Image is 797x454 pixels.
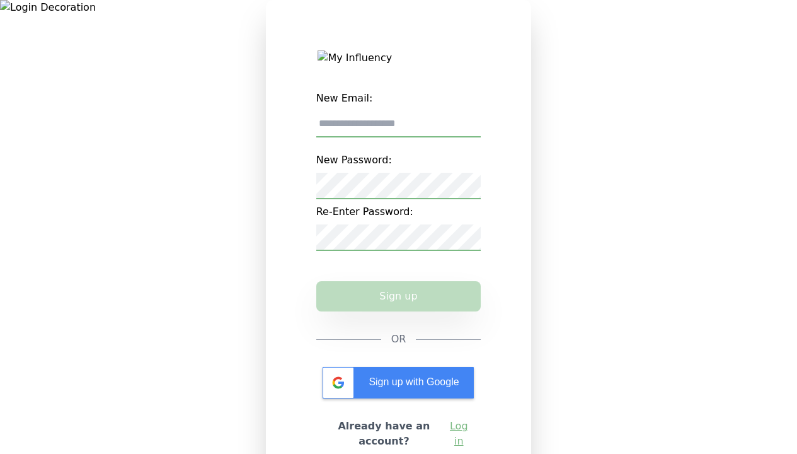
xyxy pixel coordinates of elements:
[391,332,406,347] span: OR
[326,419,442,449] h2: Already have an account?
[447,419,471,449] a: Log in
[318,50,479,66] img: My Influency
[316,199,481,224] label: Re-Enter Password:
[369,376,459,387] span: Sign up with Google
[316,86,481,111] label: New Email:
[316,281,481,311] button: Sign up
[323,367,474,399] div: Sign up with Google
[316,148,481,173] label: New Password:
